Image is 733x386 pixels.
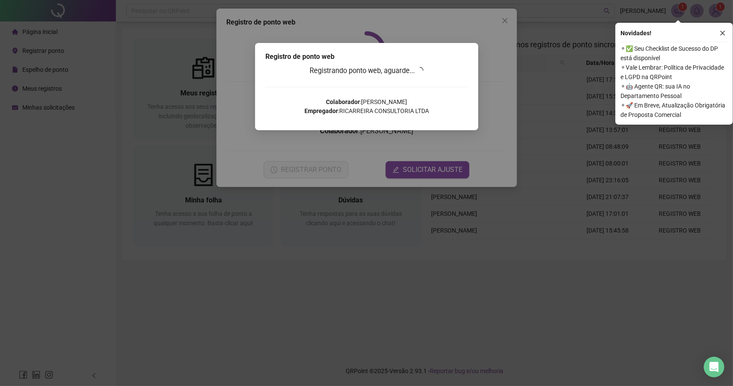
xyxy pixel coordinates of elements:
span: Novidades ! [620,28,651,38]
span: close [720,30,726,36]
h3: Registrando ponto web, aguarde... [265,65,468,77]
div: Registro de ponto web [265,52,468,62]
strong: Colaborador [326,98,360,105]
div: Open Intercom Messenger [704,357,724,377]
strong: Empregador [304,107,338,114]
span: ⚬ 🤖 Agente QR: sua IA no Departamento Pessoal [620,82,728,101]
span: ⚬ ✅ Seu Checklist de Sucesso do DP está disponível [620,44,728,63]
span: ⚬ 🚀 Em Breve, Atualização Obrigatória de Proposta Comercial [620,101,728,119]
p: : [PERSON_NAME] : RICARREIRA CONSULTORIA LTDA [265,98,468,116]
span: ⚬ Vale Lembrar: Política de Privacidade e LGPD na QRPoint [620,63,728,82]
span: loading [417,67,423,74]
